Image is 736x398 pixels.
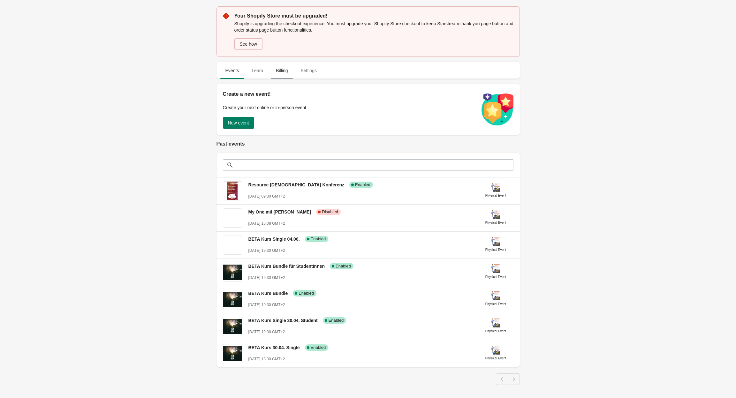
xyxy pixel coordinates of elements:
span: [DATE] 19:30 GMT+2 [248,330,285,334]
button: New event [223,117,254,129]
img: physical-event-845dc57dcf8a37f45bd70f14adde54f6.png [491,345,501,355]
img: Resource Church Konferenz [227,182,238,200]
span: Enabled [336,264,351,269]
img: physical-event-845dc57dcf8a37f45bd70f14adde54f6.png [491,291,501,301]
span: Disabled [322,209,338,214]
div: Shopify is upgrading the checkout experience. You must upgrade your Shopify Store checkout to kee... [234,20,513,50]
span: Resource [DEMOGRAPHIC_DATA] Konferenz [248,182,345,187]
nav: Pagination [496,373,520,385]
span: Learn [247,65,268,76]
div: Physical Event [485,220,506,226]
img: BETA Kurs Bundle für StudentInnen [223,265,242,280]
span: Billing [271,65,293,76]
span: Events [220,65,244,76]
img: physical-event-845dc57dcf8a37f45bd70f14adde54f6.png [491,318,501,328]
span: [DATE] 19:30 GMT+2 [248,275,285,280]
span: Enabled [355,182,370,187]
span: Enabled [329,318,344,323]
div: Physical Event [485,301,506,307]
img: physical-event-845dc57dcf8a37f45bd70f14adde54f6.png [491,264,501,274]
span: [DATE] 13:30 GMT+2 [248,357,285,361]
span: BETA Kurs Single 04.06. [248,237,300,242]
img: BETA Kurs 30.04. Single [223,346,242,362]
button: See how [234,38,262,50]
p: Your Shopify Store must be upgraded! [234,12,513,20]
span: [DATE] 19:30 GMT+2 [248,303,285,307]
div: Physical Event [485,274,506,280]
div: Physical Event [485,247,506,253]
div: Physical Event [485,355,506,362]
span: [DATE] 09:30 GMT+2 [248,194,285,199]
span: [DATE] 19:30 GMT+2 [248,248,285,253]
span: BETA Kurs 30.04. Single [248,345,300,350]
span: Enabled [299,291,314,296]
div: Physical Event [485,192,506,199]
span: BETA Kurs Bundle [248,291,288,296]
span: Settings [295,65,322,76]
div: Physical Event [485,328,506,334]
img: physical-event-845dc57dcf8a37f45bd70f14adde54f6.png [491,237,501,247]
img: physical-event-845dc57dcf8a37f45bd70f14adde54f6.png [491,209,501,220]
span: BETA Kurs Single 30.04. Student [248,318,318,323]
span: Enabled [311,237,326,242]
img: BETA Kurs Single 30.04. Student [223,319,242,334]
span: [DATE] 16:08 GMT+2 [248,221,285,226]
h2: Past events [216,140,520,148]
img: physical-event-845dc57dcf8a37f45bd70f14adde54f6.png [491,182,501,192]
span: My One mit [PERSON_NAME] [248,209,311,214]
p: Create your next online or in-person event [223,104,475,111]
img: BETA Kurs Bundle [223,292,242,307]
span: New event [228,120,249,125]
h2: Create a new event! [223,90,475,98]
span: BETA Kurs Bundle für StudentInnen [248,264,325,269]
span: Enabled [311,345,326,350]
